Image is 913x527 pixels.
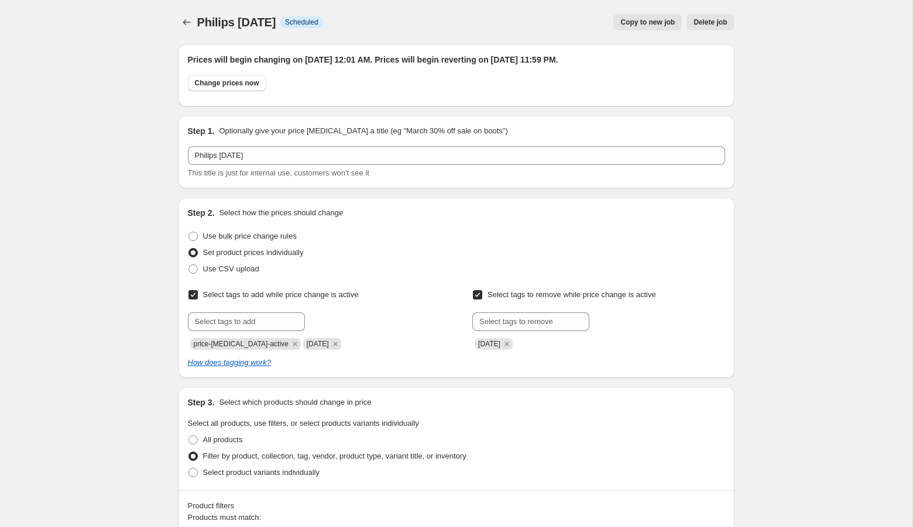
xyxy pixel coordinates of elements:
span: Use bulk price change rules [203,232,297,240]
h2: Step 1. [188,125,215,137]
h2: Prices will begin changing on [DATE] 12:01 AM. Prices will begin reverting on [DATE] 11:59 PM. [188,54,725,66]
span: Filter by product, collection, tag, vendor, product type, variant title, or inventory [203,452,466,460]
span: Philips [DATE] [197,16,276,29]
span: Set product prices individually [203,248,304,257]
span: Select product variants individually [203,468,320,477]
input: Select tags to add [188,312,305,331]
a: How does tagging work? [188,358,271,367]
p: Optionally give your price [MEDICAL_DATA] a title (eg "March 30% off sale on boots") [219,125,507,137]
p: Select which products should change in price [219,397,371,408]
span: boxing day [478,340,500,348]
button: Remove boxing day [330,339,341,349]
span: Select all products, use filters, or select products variants individually [188,419,419,428]
span: price-change-job-active [194,340,289,348]
span: Select tags to remove while price change is active [488,290,656,299]
span: Use CSV upload [203,264,259,273]
p: Select how the prices should change [219,207,343,219]
div: Product filters [188,500,725,512]
button: Change prices now [188,75,266,91]
span: Products must match: [188,513,262,522]
span: Copy to new job [620,18,675,27]
button: Price change jobs [179,14,195,30]
h2: Step 3. [188,397,215,408]
button: Copy to new job [613,14,682,30]
span: Delete job [694,18,727,27]
span: This title is just for internal use, customers won't see it [188,168,369,177]
h2: Step 2. [188,207,215,219]
button: Delete job [687,14,734,30]
span: boxing day [307,340,329,348]
span: Change prices now [195,78,259,88]
button: Remove boxing day [502,339,512,349]
button: Remove price-change-job-active [290,339,300,349]
input: Select tags to remove [472,312,589,331]
input: 30% off holiday sale [188,146,725,165]
span: Select tags to add while price change is active [203,290,359,299]
span: Scheduled [285,18,318,27]
span: All products [203,435,243,444]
